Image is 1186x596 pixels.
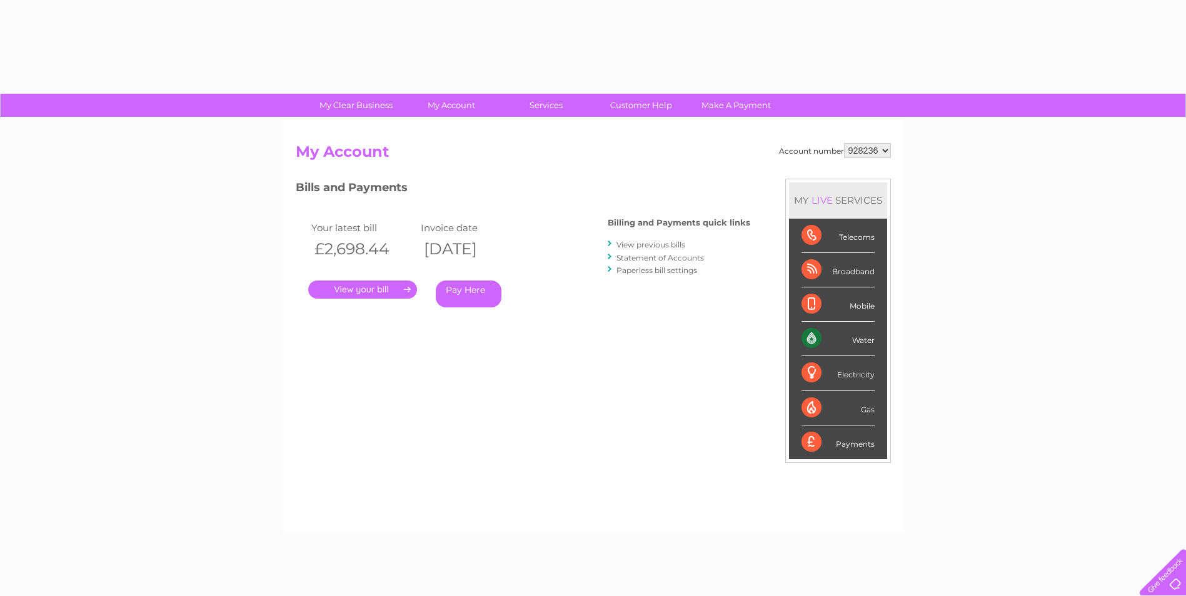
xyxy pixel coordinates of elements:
[685,94,788,117] a: Make A Payment
[802,322,875,356] div: Water
[802,253,875,287] div: Broadband
[296,143,891,167] h2: My Account
[308,219,418,236] td: Your latest bill
[495,94,598,117] a: Services
[789,182,887,218] div: MY SERVICES
[616,253,704,262] a: Statement of Accounts
[802,287,875,322] div: Mobile
[400,94,503,117] a: My Account
[802,219,875,253] div: Telecoms
[802,391,875,425] div: Gas
[802,425,875,459] div: Payments
[616,266,697,275] a: Paperless bill settings
[616,240,685,249] a: View previous bills
[296,179,750,201] h3: Bills and Payments
[809,194,835,206] div: LIVE
[608,218,750,227] h4: Billing and Payments quick links
[590,94,693,117] a: Customer Help
[304,94,408,117] a: My Clear Business
[436,281,501,307] a: Pay Here
[308,281,417,299] a: .
[802,356,875,390] div: Electricity
[308,236,418,262] th: £2,698.44
[418,236,527,262] th: [DATE]
[779,143,891,158] div: Account number
[418,219,527,236] td: Invoice date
